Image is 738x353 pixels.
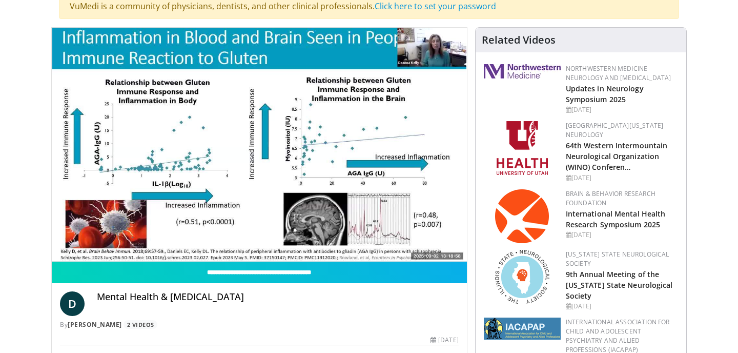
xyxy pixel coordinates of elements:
h4: Mental Health & [MEDICAL_DATA] [97,291,459,303]
a: International Mental Health Research Symposium 2025 [566,209,666,229]
div: [DATE] [566,105,678,114]
a: [PERSON_NAME] [68,320,122,329]
a: Northwestern Medicine Neurology and [MEDICAL_DATA] [566,64,671,82]
a: D [60,291,85,316]
a: 2 Videos [124,320,157,329]
img: f6362829-b0a3-407d-a044-59546adfd345.png.150x105_q85_autocrop_double_scale_upscale_version-0.2.png [497,121,548,175]
img: 71a8b48c-8850-4916-bbdd-e2f3ccf11ef9.png.150x105_q85_autocrop_double_scale_upscale_version-0.2.png [495,250,549,304]
a: Updates in Neurology Symposium 2025 [566,84,644,104]
img: 6bc95fc0-882d-4061-9ebb-ce70b98f0866.png.150x105_q85_autocrop_double_scale_upscale_version-0.2.png [495,189,549,243]
h4: Related Videos [482,34,556,46]
a: 9th Annual Meeting of the [US_STATE] State Neurological Society [566,269,673,301]
a: [US_STATE] State Neurological Society [566,250,669,268]
div: [DATE] [566,230,678,240]
div: [DATE] [566,302,678,311]
a: [GEOGRAPHIC_DATA][US_STATE] Neurology [566,121,664,139]
a: Click here to set your password [375,1,496,12]
div: [DATE] [430,336,458,345]
a: 64th Western Intermountain Neurological Organization (WINO) Conferen… [566,141,668,172]
img: 2a462fb6-9365-492a-ac79-3166a6f924d8.png.150x105_q85_autocrop_double_scale_upscale_version-0.2.jpg [484,64,561,79]
div: By [60,320,459,329]
div: [DATE] [566,173,678,183]
video-js: Video Player [52,28,467,262]
a: Brain & Behavior Research Foundation [566,189,655,207]
img: 2a9917ce-aac2-4f82-acde-720e532d7410.png.150x105_q85_autocrop_double_scale_upscale_version-0.2.png [484,318,561,340]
